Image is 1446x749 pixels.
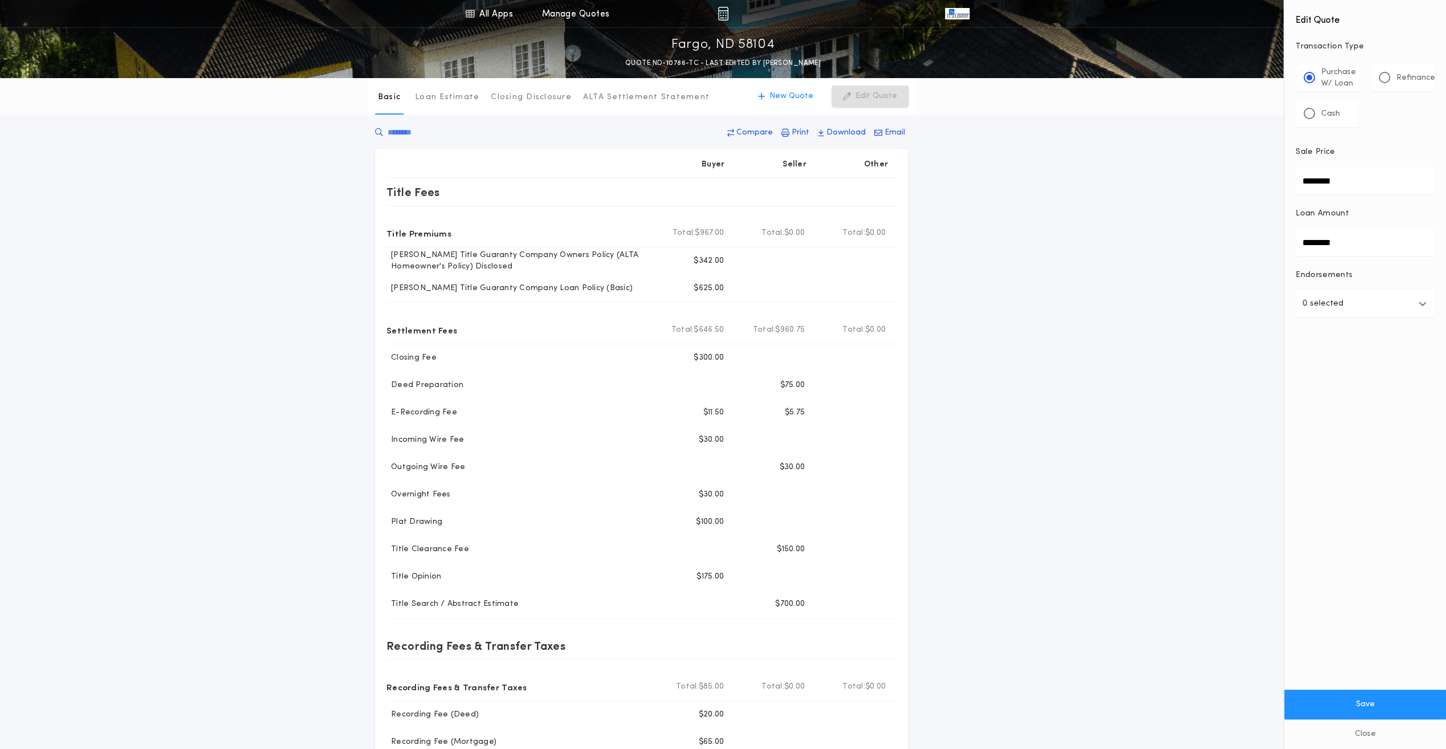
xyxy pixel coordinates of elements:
p: Email [885,127,905,139]
b: Total: [671,324,694,336]
h4: Edit Quote [1296,7,1435,27]
p: $300.00 [694,352,724,364]
button: New Quote [747,86,825,107]
p: Transaction Type [1296,41,1435,52]
p: Loan Amount [1296,208,1349,219]
span: $646.50 [694,324,724,336]
p: Seller [783,159,806,170]
b: Total: [761,227,784,239]
p: $700.00 [775,599,805,610]
span: $960.75 [775,324,805,336]
p: Sale Price [1296,146,1335,158]
p: Deed Preparation [386,380,463,391]
button: Print [778,123,813,143]
p: Download [826,127,866,139]
img: img [718,7,728,21]
p: $625.00 [694,283,724,294]
b: Total: [676,681,699,693]
button: Email [871,123,909,143]
p: $65.00 [698,736,724,748]
b: Total: [673,227,695,239]
p: [PERSON_NAME] Title Guaranty Company Owners Policy (ALTA Homeowner's Policy) Disclosed [386,250,652,272]
p: ALTA Settlement Statement [583,92,710,103]
span: $0.00 [784,681,805,693]
p: $11.50 [703,407,724,418]
b: Total: [842,324,865,336]
p: $30.00 [698,434,724,446]
b: Total: [753,324,776,336]
p: Edit Quote [856,91,897,102]
p: QUOTE ND-10786-TC - LAST EDITED BY [PERSON_NAME] [625,58,821,69]
button: Edit Quote [832,86,909,107]
p: Compare [736,127,773,139]
p: $5.75 [785,407,805,418]
p: Fargo, ND 58104 [671,36,775,54]
p: New Quote [769,91,813,102]
p: Endorsements [1296,270,1435,281]
p: Basic [378,92,401,103]
p: Buyer [702,159,724,170]
p: E-Recording Fee [386,407,457,418]
p: $30.00 [698,489,724,500]
p: Print [792,127,809,139]
p: Recording Fee (Deed) [386,709,479,720]
p: Plat Drawing [386,516,442,528]
span: $85.00 [698,681,724,693]
span: $967.00 [695,227,724,239]
p: $342.00 [694,255,724,267]
p: 0 selected [1302,297,1343,311]
p: Incoming Wire Fee [386,434,464,446]
p: Settlement Fees [386,321,457,339]
p: $175.00 [696,571,724,583]
button: Compare [724,123,776,143]
img: vs-icon [945,8,969,19]
p: Recording Fee (Mortgage) [386,736,496,748]
b: Total: [842,681,865,693]
p: $20.00 [698,709,724,720]
button: Save [1284,690,1446,719]
p: Closing Fee [386,352,437,364]
p: Refinance [1396,72,1435,84]
span: $0.00 [865,324,886,336]
p: Loan Estimate [415,92,479,103]
p: Other [864,159,888,170]
input: Sale Price [1296,167,1435,194]
p: Title Premiums [386,224,451,242]
p: Overnight Fees [386,489,451,500]
b: Total: [761,681,784,693]
button: Close [1284,719,1446,749]
button: 0 selected [1296,290,1435,317]
p: Purchase W/ Loan [1321,67,1356,89]
p: Title Opinion [386,571,441,583]
p: Title Search / Abstract Estimate [386,599,519,610]
p: Title Clearance Fee [386,544,469,555]
p: $100.00 [696,516,724,528]
span: $0.00 [865,227,886,239]
p: [PERSON_NAME] Title Guaranty Company Loan Policy (Basic) [386,283,633,294]
p: $75.00 [780,380,805,391]
button: Download [814,123,869,143]
p: Title Fees [386,183,440,201]
span: $0.00 [784,227,805,239]
p: Closing Disclosure [491,92,572,103]
span: $0.00 [865,681,886,693]
p: Outgoing Wire Fee [386,462,465,473]
input: Loan Amount [1296,229,1435,256]
p: Recording Fees & Transfer Taxes [386,678,527,696]
p: $30.00 [779,462,805,473]
p: Recording Fees & Transfer Taxes [386,637,565,655]
p: Cash [1321,108,1340,120]
p: $150.00 [777,544,805,555]
b: Total: [842,227,865,239]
